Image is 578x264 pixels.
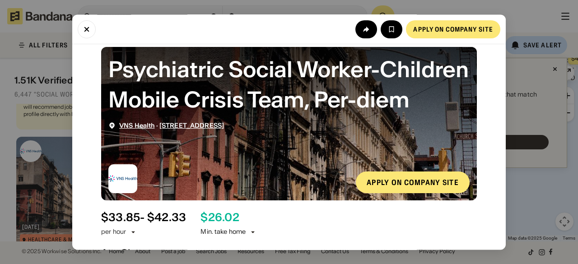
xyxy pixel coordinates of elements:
[200,211,239,224] div: $ 26.02
[159,121,224,129] span: [STREET_ADDRESS]
[119,121,154,129] span: VNS Health
[413,26,493,32] div: Apply on company site
[119,121,224,129] div: ·
[367,178,459,185] div: Apply on company site
[101,211,186,224] div: $ 33.85 - $42.33
[200,227,256,236] div: Min. take home
[108,54,470,114] div: Psychiatric Social Worker-Children Mobile Crisis Team, Per-diem
[101,247,477,258] div: At a Glance
[108,164,137,193] img: VNS Health logo
[78,20,96,38] button: Close
[101,227,126,236] div: per hour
